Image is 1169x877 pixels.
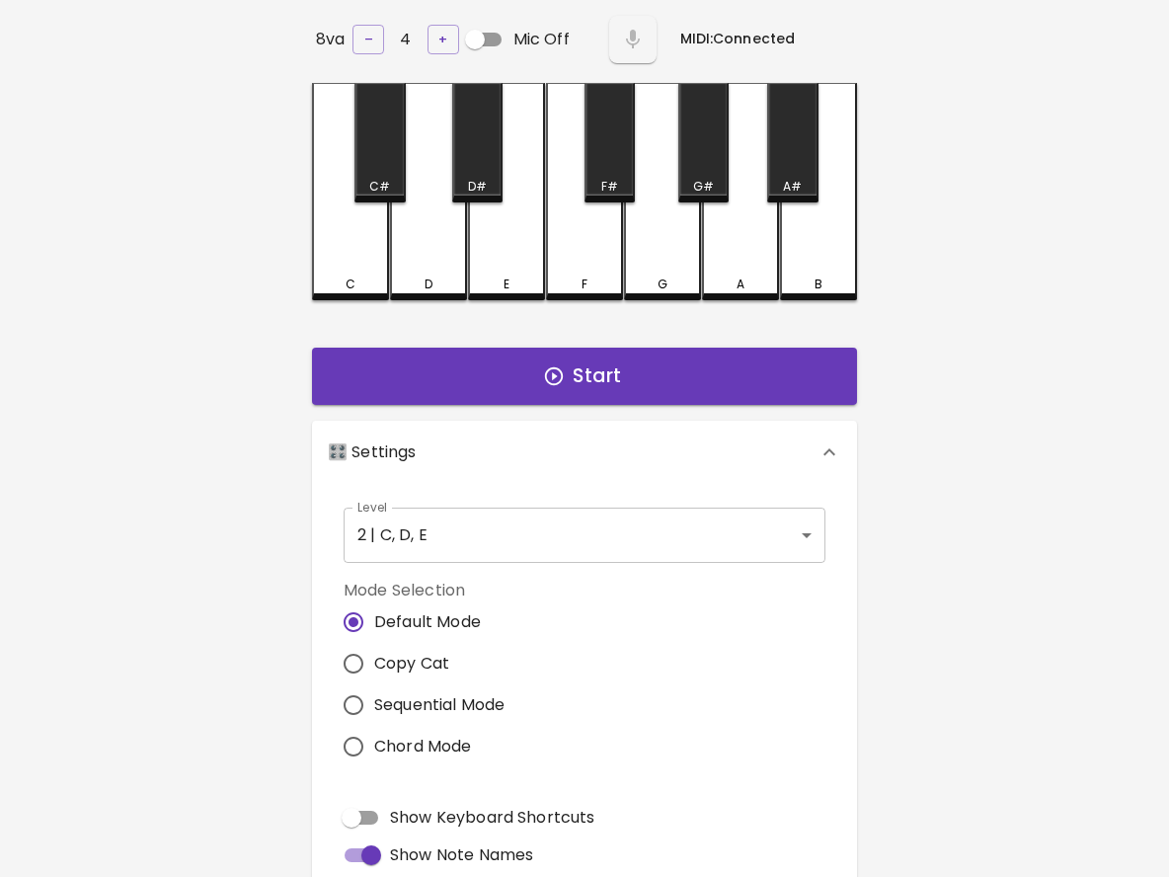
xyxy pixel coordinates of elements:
div: B [815,276,822,293]
div: G# [693,178,714,196]
label: Level [357,499,388,516]
span: Chord Mode [374,735,472,758]
button: + [428,25,459,55]
div: F [582,276,587,293]
span: Default Mode [374,610,481,634]
div: C# [369,178,390,196]
h6: MIDI: Connected [680,29,795,50]
div: A# [783,178,802,196]
div: E [504,276,509,293]
button: – [352,25,384,55]
span: Show Keyboard Shortcuts [390,806,594,830]
div: 🎛️ Settings [312,421,857,484]
h6: 4 [400,26,411,53]
div: G [658,276,667,293]
span: Show Note Names [390,843,533,867]
span: Sequential Mode [374,693,505,717]
span: Copy Cat [374,652,449,676]
div: 2 | C, D, E [344,508,825,563]
h6: 8va [316,26,345,53]
div: A [737,276,744,293]
span: Mic Off [513,28,570,51]
div: D [425,276,432,293]
div: F# [601,178,618,196]
p: 🎛️ Settings [328,440,417,464]
div: C [346,276,355,293]
button: Start [312,348,857,405]
label: Mode Selection [344,579,520,601]
div: D# [468,178,487,196]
